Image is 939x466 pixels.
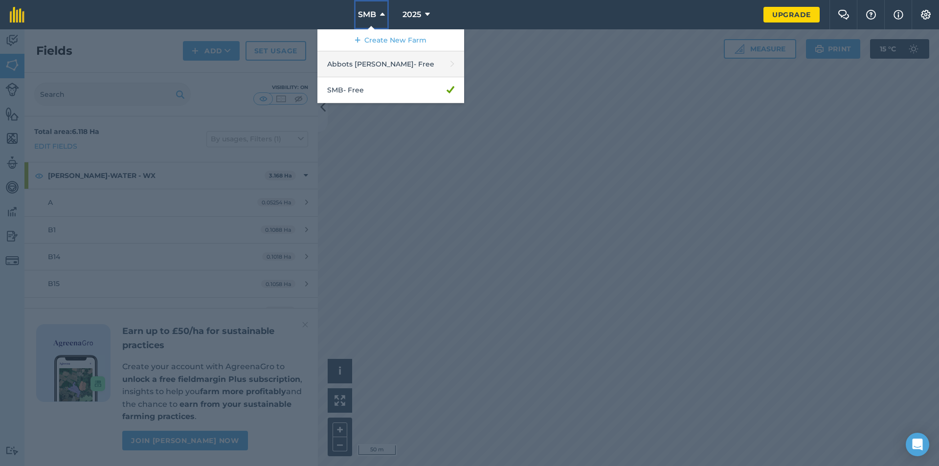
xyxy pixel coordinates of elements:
img: A question mark icon [865,10,877,20]
img: Two speech bubbles overlapping with the left bubble in the forefront [838,10,850,20]
a: SMB- Free [317,77,464,103]
img: svg+xml;base64,PHN2ZyB4bWxucz0iaHR0cDovL3d3dy53My5vcmcvMjAwMC9zdmciIHdpZHRoPSIxNyIgaGVpZ2h0PSIxNy... [894,9,903,21]
span: SMB [358,9,376,21]
img: A cog icon [920,10,932,20]
a: Upgrade [763,7,820,22]
span: 2025 [402,9,421,21]
a: Create New Farm [317,29,464,51]
img: fieldmargin Logo [10,7,24,22]
a: Abbots [PERSON_NAME]- Free [317,51,464,77]
div: Open Intercom Messenger [906,433,929,456]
